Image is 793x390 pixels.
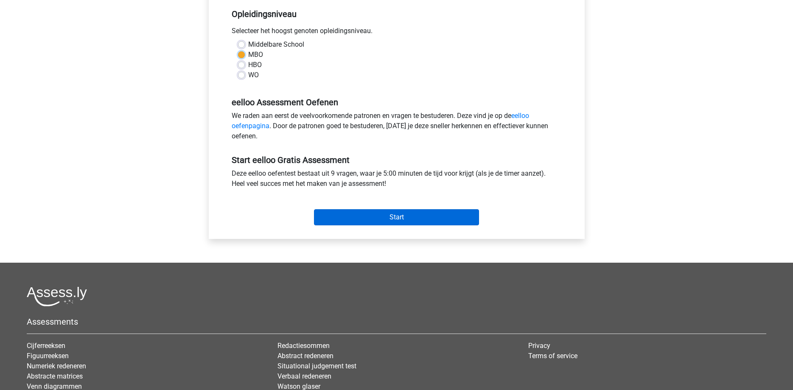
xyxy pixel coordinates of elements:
a: Situational judgement test [277,362,356,370]
a: Redactiesommen [277,342,330,350]
a: Abstract redeneren [277,352,333,360]
h5: Opleidingsniveau [232,6,562,22]
label: WO [248,70,259,80]
a: Figuurreeksen [27,352,69,360]
img: Assessly logo [27,286,87,306]
a: Privacy [528,342,550,350]
label: MBO [248,50,263,60]
label: HBO [248,60,262,70]
h5: Assessments [27,317,766,327]
label: Middelbare School [248,39,304,50]
h5: Start eelloo Gratis Assessment [232,155,562,165]
h5: eelloo Assessment Oefenen [232,97,562,107]
div: We raden aan eerst de veelvoorkomende patronen en vragen te bestuderen. Deze vind je op de . Door... [225,111,568,145]
a: Cijferreeksen [27,342,65,350]
a: Verbaal redeneren [277,372,331,380]
a: Numeriek redeneren [27,362,86,370]
input: Start [314,209,479,225]
div: Deze eelloo oefentest bestaat uit 9 vragen, waar je 5:00 minuten de tijd voor krijgt (als je de t... [225,168,568,192]
a: Abstracte matrices [27,372,83,380]
a: Terms of service [528,352,577,360]
div: Selecteer het hoogst genoten opleidingsniveau. [225,26,568,39]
